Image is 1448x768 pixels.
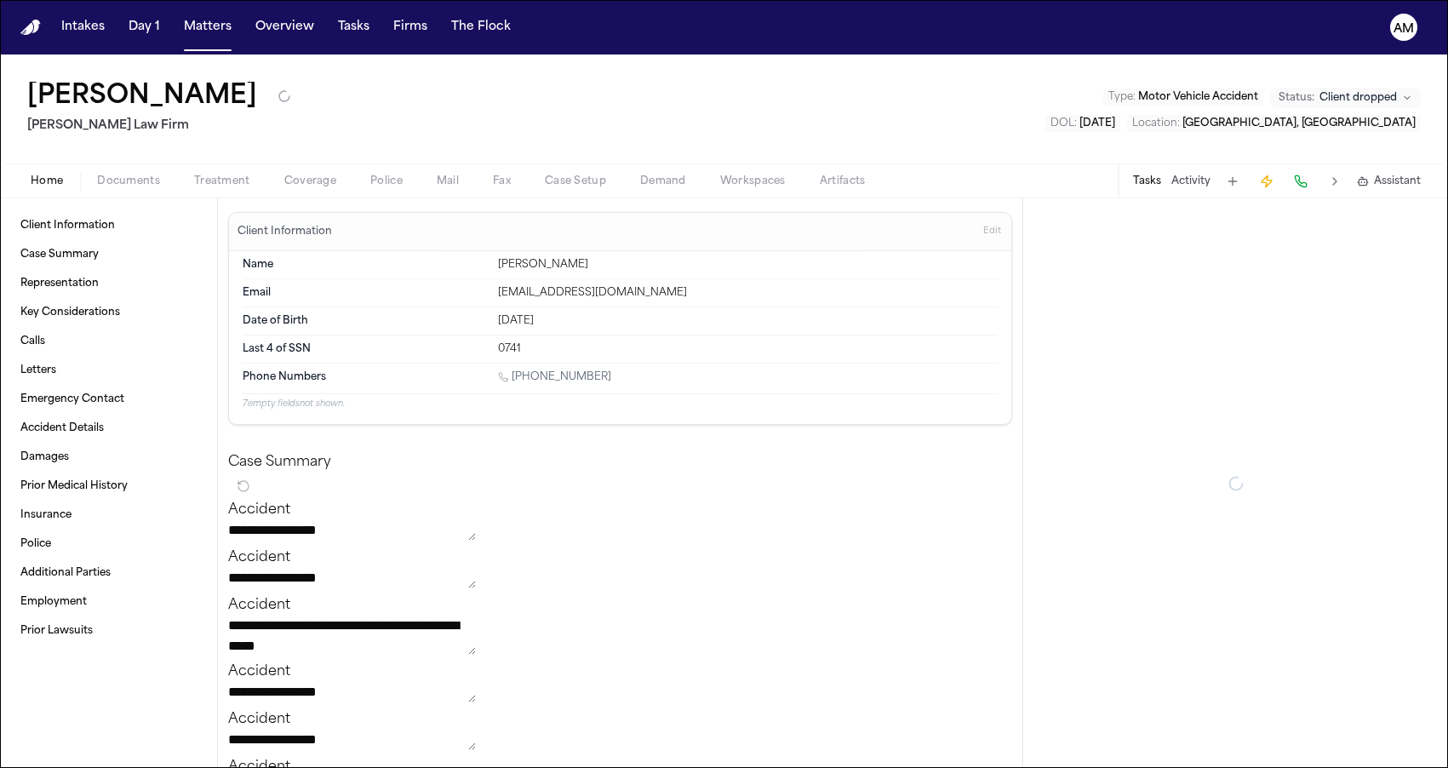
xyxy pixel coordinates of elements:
[14,559,203,587] a: Additional Parties
[284,175,336,188] span: Coverage
[14,473,203,500] a: Prior Medical History
[983,226,1001,238] span: Edit
[228,662,1012,682] p: Accident
[1289,169,1313,193] button: Make a Call
[14,530,203,558] a: Police
[1182,118,1416,129] span: [GEOGRAPHIC_DATA], [GEOGRAPHIC_DATA]
[228,595,1012,616] p: Accident
[1279,91,1314,105] span: Status:
[498,314,998,328] div: [DATE]
[978,218,1006,245] button: Edit
[1270,88,1421,108] button: Change status from Client dropped
[1171,175,1210,188] button: Activity
[1079,118,1115,129] span: [DATE]
[31,175,63,188] span: Home
[14,270,203,297] a: Representation
[122,12,167,43] button: Day 1
[54,12,112,43] button: Intakes
[243,314,488,328] dt: Date of Birth
[720,175,786,188] span: Workspaces
[498,286,998,300] div: [EMAIL_ADDRESS][DOMAIN_NAME]
[14,415,203,442] a: Accident Details
[1138,92,1258,102] span: Motor Vehicle Accident
[1221,169,1245,193] button: Add Task
[20,20,41,36] img: Finch Logo
[14,299,203,326] a: Key Considerations
[1133,175,1161,188] button: Tasks
[27,82,257,112] button: Edit matter name
[1374,175,1421,188] span: Assistant
[27,82,257,112] h1: [PERSON_NAME]
[14,444,203,471] a: Damages
[249,12,321,43] button: Overview
[14,588,203,616] a: Employment
[820,175,866,188] span: Artifacts
[14,357,203,384] a: Letters
[243,258,488,272] dt: Name
[14,241,203,268] a: Case Summary
[14,212,203,239] a: Client Information
[194,175,250,188] span: Treatment
[14,617,203,645] a: Prior Lawsuits
[386,12,434,43] button: Firms
[243,398,998,410] p: 7 empty fields not shown.
[97,175,160,188] span: Documents
[243,286,488,300] dt: Email
[1132,118,1180,129] span: Location :
[234,225,335,238] h3: Client Information
[228,709,1012,730] p: Accident
[437,175,459,188] span: Mail
[498,258,998,272] div: [PERSON_NAME]
[14,501,203,529] a: Insurance
[1103,89,1263,106] button: Edit Type: Motor Vehicle Accident
[370,175,403,188] span: Police
[228,452,1012,473] h2: Case Summary
[177,12,238,43] button: Matters
[1255,169,1279,193] button: Create Immediate Task
[1319,91,1397,105] span: Client dropped
[228,500,1012,520] p: Accident
[1050,118,1077,129] span: DOL :
[1127,115,1421,132] button: Edit Location: Mount Vernon, NY
[1045,115,1120,132] button: Edit DOL: 2025-05-09
[1108,92,1136,102] span: Type :
[545,175,606,188] span: Case Setup
[14,386,203,413] a: Emergency Contact
[243,370,326,384] span: Phone Numbers
[640,175,686,188] span: Demand
[243,342,488,356] dt: Last 4 of SSN
[27,116,291,136] h2: [PERSON_NAME] Law Firm
[1357,175,1421,188] button: Assistant
[14,328,203,355] a: Calls
[498,370,611,384] a: Call 1 (646) 258-6592
[444,12,518,43] button: The Flock
[228,547,1012,568] p: Accident
[331,12,376,43] button: Tasks
[20,20,41,36] a: Home
[493,175,511,188] span: Fax
[498,342,998,356] div: 0741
